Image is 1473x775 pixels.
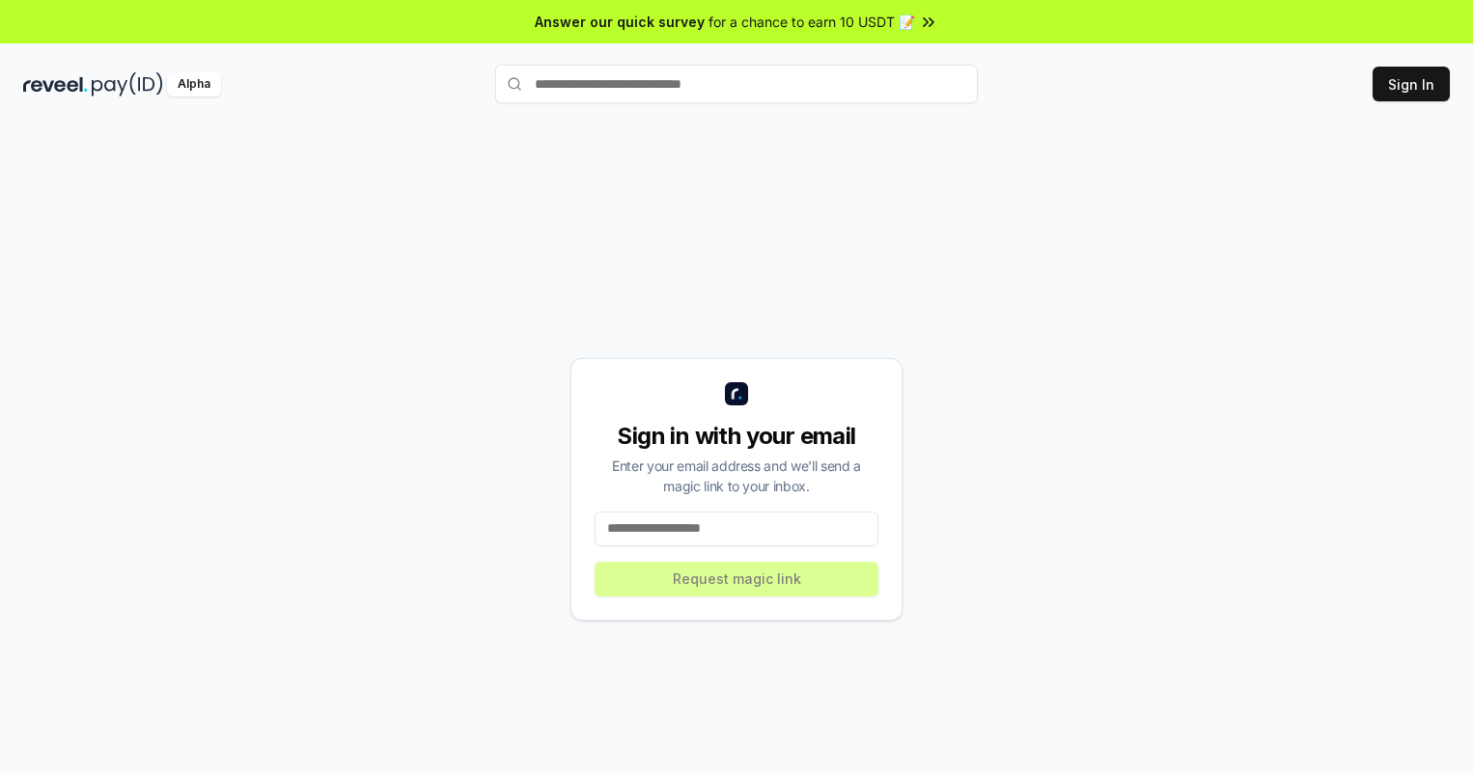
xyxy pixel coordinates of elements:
img: pay_id [92,72,163,97]
div: Alpha [167,72,221,97]
span: Answer our quick survey [535,12,705,32]
button: Sign In [1373,67,1450,101]
span: for a chance to earn 10 USDT 📝 [709,12,915,32]
div: Sign in with your email [595,421,878,452]
img: reveel_dark [23,72,88,97]
img: logo_small [725,382,748,405]
div: Enter your email address and we’ll send a magic link to your inbox. [595,456,878,496]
